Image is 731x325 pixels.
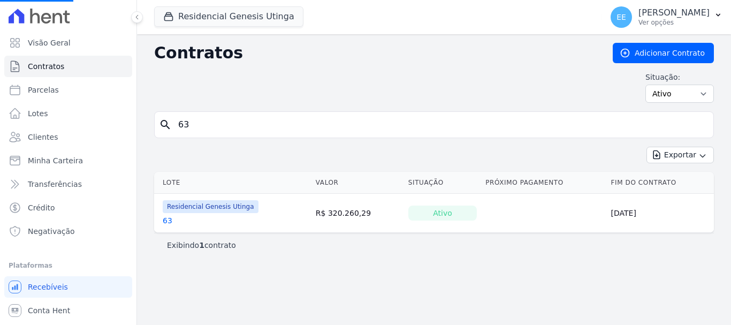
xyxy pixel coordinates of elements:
[4,56,132,77] a: Contratos
[28,61,64,72] span: Contratos
[4,173,132,195] a: Transferências
[199,241,204,250] b: 1
[28,226,75,237] span: Negativação
[613,43,714,63] a: Adicionar Contrato
[28,282,68,292] span: Recebíveis
[645,72,714,82] label: Situação:
[9,259,128,272] div: Plataformas
[646,147,714,163] button: Exportar
[404,172,481,194] th: Situação
[4,79,132,101] a: Parcelas
[28,108,48,119] span: Lotes
[311,194,404,233] td: R$ 320.260,29
[616,13,626,21] span: EE
[4,221,132,242] a: Negativação
[4,150,132,171] a: Minha Carteira
[172,114,709,135] input: Buscar por nome do lote
[28,202,55,213] span: Crédito
[28,37,71,48] span: Visão Geral
[4,103,132,124] a: Lotes
[481,172,606,194] th: Próximo Pagamento
[163,200,258,213] span: Residencial Genesis Utinga
[607,194,714,233] td: [DATE]
[4,276,132,298] a: Recebíveis
[163,215,172,226] a: 63
[638,18,710,27] p: Ver opções
[167,240,236,251] p: Exibindo contrato
[28,305,70,316] span: Conta Hent
[28,155,83,166] span: Minha Carteira
[28,85,59,95] span: Parcelas
[4,126,132,148] a: Clientes
[4,32,132,54] a: Visão Geral
[154,43,596,63] h2: Contratos
[4,197,132,218] a: Crédito
[159,118,172,131] i: search
[408,206,477,221] div: Ativo
[154,6,303,27] button: Residencial Genesis Utinga
[154,172,311,194] th: Lote
[602,2,731,32] button: EE [PERSON_NAME] Ver opções
[311,172,404,194] th: Valor
[638,7,710,18] p: [PERSON_NAME]
[4,300,132,321] a: Conta Hent
[28,132,58,142] span: Clientes
[28,179,82,190] span: Transferências
[607,172,714,194] th: Fim do Contrato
